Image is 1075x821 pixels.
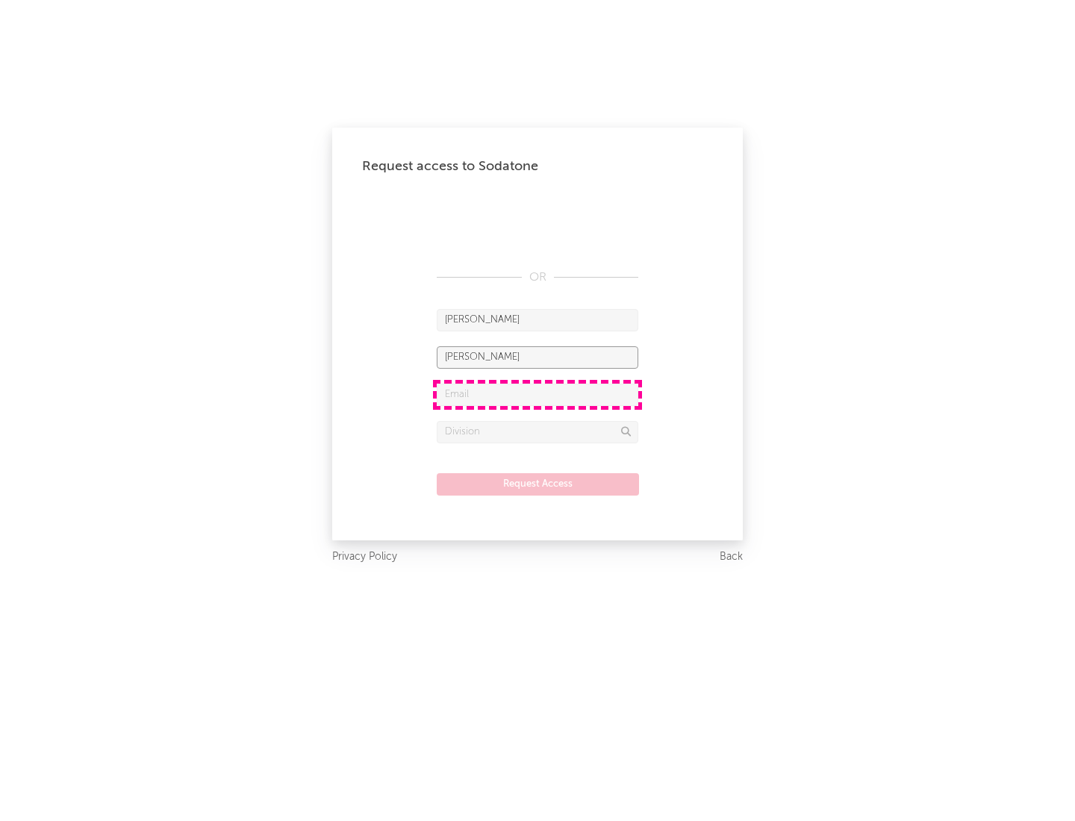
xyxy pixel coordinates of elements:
[437,346,638,369] input: Last Name
[720,548,743,566] a: Back
[437,269,638,287] div: OR
[362,157,713,175] div: Request access to Sodatone
[437,421,638,443] input: Division
[437,473,639,496] button: Request Access
[437,309,638,331] input: First Name
[332,548,397,566] a: Privacy Policy
[437,384,638,406] input: Email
